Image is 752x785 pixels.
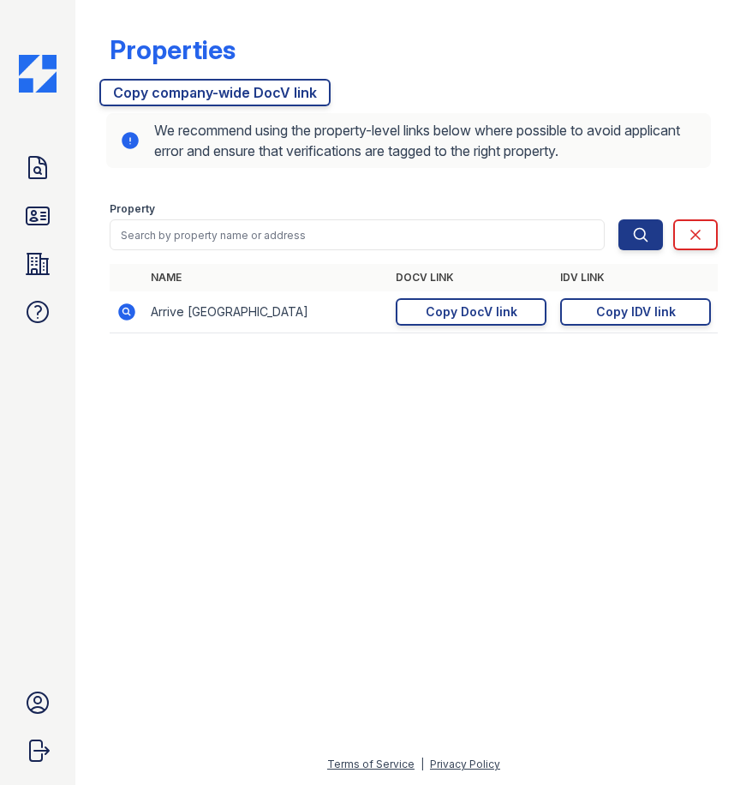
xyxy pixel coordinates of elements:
th: DocV Link [389,264,553,291]
div: Copy DocV link [426,303,517,321]
th: Name [144,264,389,291]
div: Properties [110,34,236,65]
a: Copy IDV link [560,298,711,326]
a: Privacy Policy [430,758,500,770]
a: Copy DocV link [396,298,546,326]
a: Copy company-wide DocV link [99,79,331,106]
div: We recommend using the property-level links below where possible to avoid applicant error and ens... [106,113,711,168]
td: Arrive [GEOGRAPHIC_DATA] [144,291,389,333]
th: IDV Link [553,264,718,291]
label: Property [110,202,155,216]
div: | [421,758,424,770]
div: Copy IDV link [596,303,676,321]
a: Terms of Service [327,758,415,770]
img: CE_Icon_Blue-c292c112584629df590d857e76928e9f676e5b41ef8f769ba2f05ee15b207248.png [19,55,57,93]
input: Search by property name or address [110,219,605,250]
